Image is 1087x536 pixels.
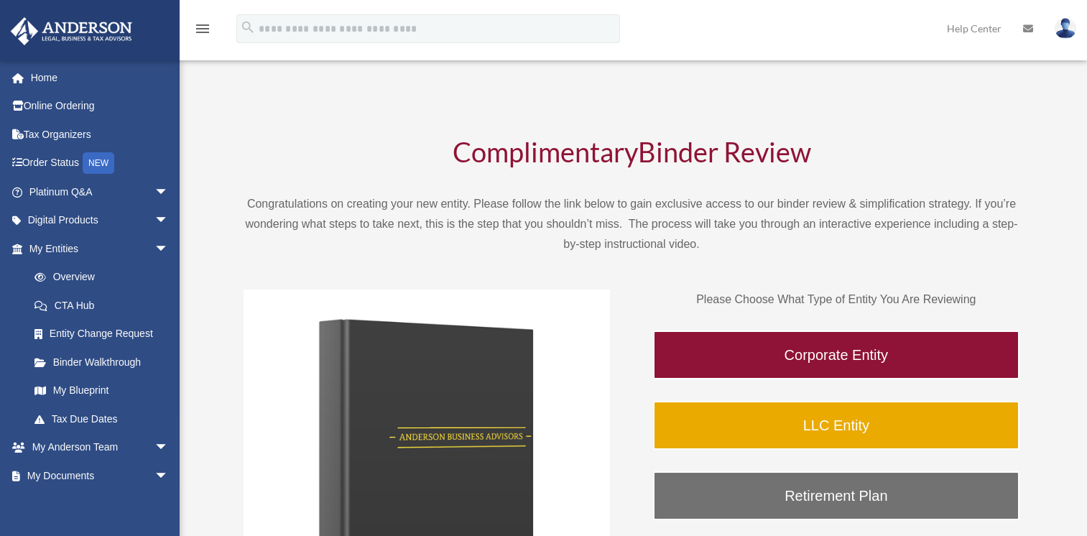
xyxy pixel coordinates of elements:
a: Home [10,63,190,92]
a: LLC Entity [653,401,1019,450]
a: Order StatusNEW [10,149,190,178]
a: menu [194,25,211,37]
a: My Anderson Teamarrow_drop_down [10,433,190,462]
p: Please Choose What Type of Entity You Are Reviewing [653,290,1019,310]
a: Tax Due Dates [20,405,190,433]
a: Digital Productsarrow_drop_down [10,206,190,235]
span: Binder Review [638,135,811,168]
a: My Entitiesarrow_drop_down [10,234,190,263]
i: menu [194,20,211,37]
span: arrow_drop_down [154,234,183,264]
span: arrow_drop_down [154,177,183,207]
i: search [240,19,256,35]
a: Platinum Q&Aarrow_drop_down [10,177,190,206]
span: Complimentary [453,135,638,168]
div: NEW [83,152,114,174]
a: CTA Hub [20,291,190,320]
a: Entity Change Request [20,320,190,348]
span: arrow_drop_down [154,461,183,491]
a: My Documentsarrow_drop_down [10,461,190,490]
span: arrow_drop_down [154,206,183,236]
span: arrow_drop_down [154,433,183,463]
a: Binder Walkthrough [20,348,183,376]
a: Corporate Entity [653,331,1019,379]
img: User Pic [1055,18,1076,39]
p: Congratulations on creating your new entity. Please follow the link below to gain exclusive acces... [244,194,1019,254]
img: Anderson Advisors Platinum Portal [6,17,137,45]
a: Overview [20,263,190,292]
a: Online Ordering [10,92,190,121]
a: Tax Organizers [10,120,190,149]
a: My Blueprint [20,376,190,405]
a: Retirement Plan [653,471,1019,520]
